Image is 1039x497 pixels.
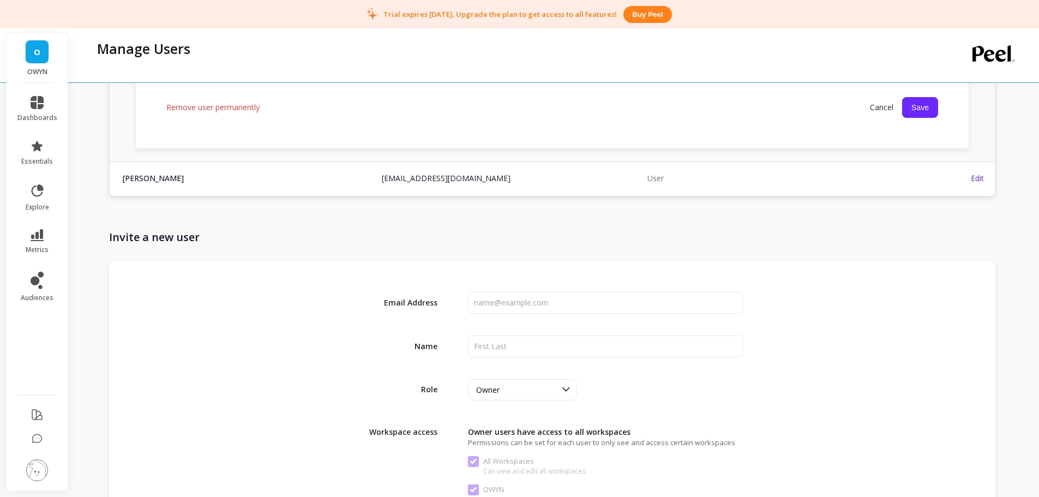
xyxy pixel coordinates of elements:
[861,98,902,117] span: Cancel
[468,336,743,357] input: First Last
[468,427,743,438] span: Owner users have access to all workspaces
[97,39,190,58] p: Manage Users
[468,484,504,495] span: OWYN
[123,173,369,184] span: [PERSON_NAME]
[109,230,995,245] h1: Invite a new user
[641,161,906,195] td: User
[468,292,743,314] input: name@example.com
[34,46,40,58] span: O
[382,173,511,183] a: [EMAIL_ADDRESS][DOMAIN_NAME]
[476,385,500,395] span: Owner
[971,173,984,183] span: Edit
[361,297,437,308] span: Email Address
[17,68,57,76] p: OWYN
[623,6,671,23] button: Buy peel
[26,203,49,212] span: explore
[383,9,617,19] p: Trial expires [DATE]. Upgrade the plan to get access to all features!
[26,245,49,254] span: metrics
[361,422,437,438] span: Workspace access
[902,97,938,118] button: Save
[166,102,260,113] span: Remove user permanently
[21,157,53,166] span: essentials
[26,459,48,481] img: profile picture
[21,294,53,302] span: audiences
[468,438,798,447] span: Permissions can be set for each user to only see and access certain workspaces
[468,456,585,467] span: All Workspaces
[17,113,57,122] span: dashboards
[361,341,437,352] span: Name
[361,384,437,395] span: Role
